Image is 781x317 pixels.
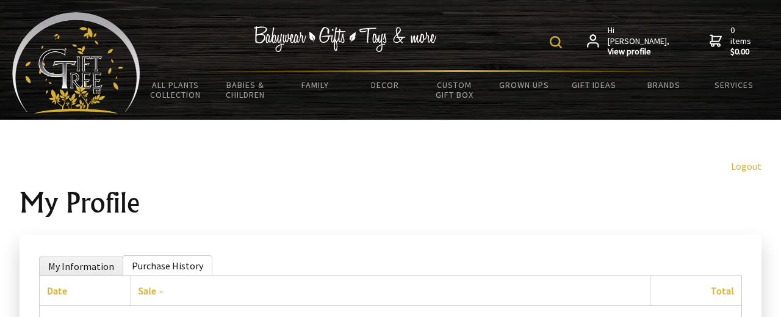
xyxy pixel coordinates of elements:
strong: View profile [608,46,671,57]
span: 0 items [730,24,754,57]
a: Family [280,72,350,98]
h1: My Profile [20,188,761,217]
img: product search [550,36,562,48]
a: Brands [629,72,699,98]
a: Logout [731,160,761,172]
a: Grown Ups [489,72,559,98]
img: Babywear - Gifts - Toys & more [254,26,437,52]
a: Sale [139,285,166,297]
a: Gift Ideas [560,72,629,98]
a: Custom Gift Box [420,72,489,107]
a: All Plants Collection [140,72,210,107]
strong: $0.00 [730,46,754,57]
li: Purchase History [123,255,212,275]
img: Babyware - Gifts - Toys and more... [12,12,140,114]
a: Total [711,285,734,297]
a: 0 items$0.00 [710,25,754,57]
a: Date [47,285,67,297]
a: Hi [PERSON_NAME],View profile [587,25,671,57]
a: Decor [350,72,419,98]
span: Hi [PERSON_NAME], [608,25,671,57]
a: Services [699,72,769,98]
a: Babies & Children [210,72,279,107]
li: My Information [39,257,123,275]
